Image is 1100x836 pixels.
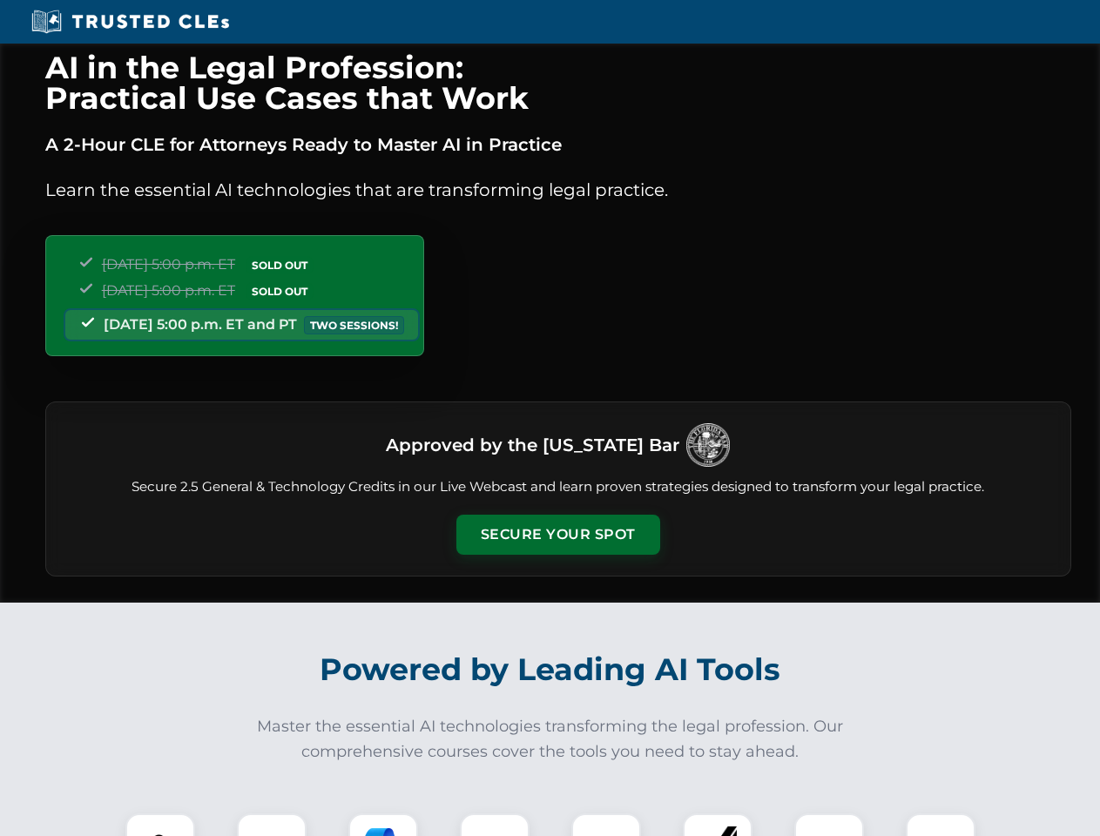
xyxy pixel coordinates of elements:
h1: AI in the Legal Profession: Practical Use Cases that Work [45,52,1071,113]
p: Learn the essential AI technologies that are transforming legal practice. [45,176,1071,204]
h3: Approved by the [US_STATE] Bar [386,429,679,461]
span: [DATE] 5:00 p.m. ET [102,256,235,273]
p: A 2-Hour CLE for Attorneys Ready to Master AI in Practice [45,131,1071,158]
img: Logo [686,423,730,467]
span: SOLD OUT [246,256,314,274]
span: SOLD OUT [246,282,314,300]
p: Secure 2.5 General & Technology Credits in our Live Webcast and learn proven strategies designed ... [67,477,1049,497]
p: Master the essential AI technologies transforming the legal profession. Our comprehensive courses... [246,714,855,765]
button: Secure Your Spot [456,515,660,555]
img: Trusted CLEs [26,9,234,35]
span: [DATE] 5:00 p.m. ET [102,282,235,299]
h2: Powered by Leading AI Tools [68,639,1033,700]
